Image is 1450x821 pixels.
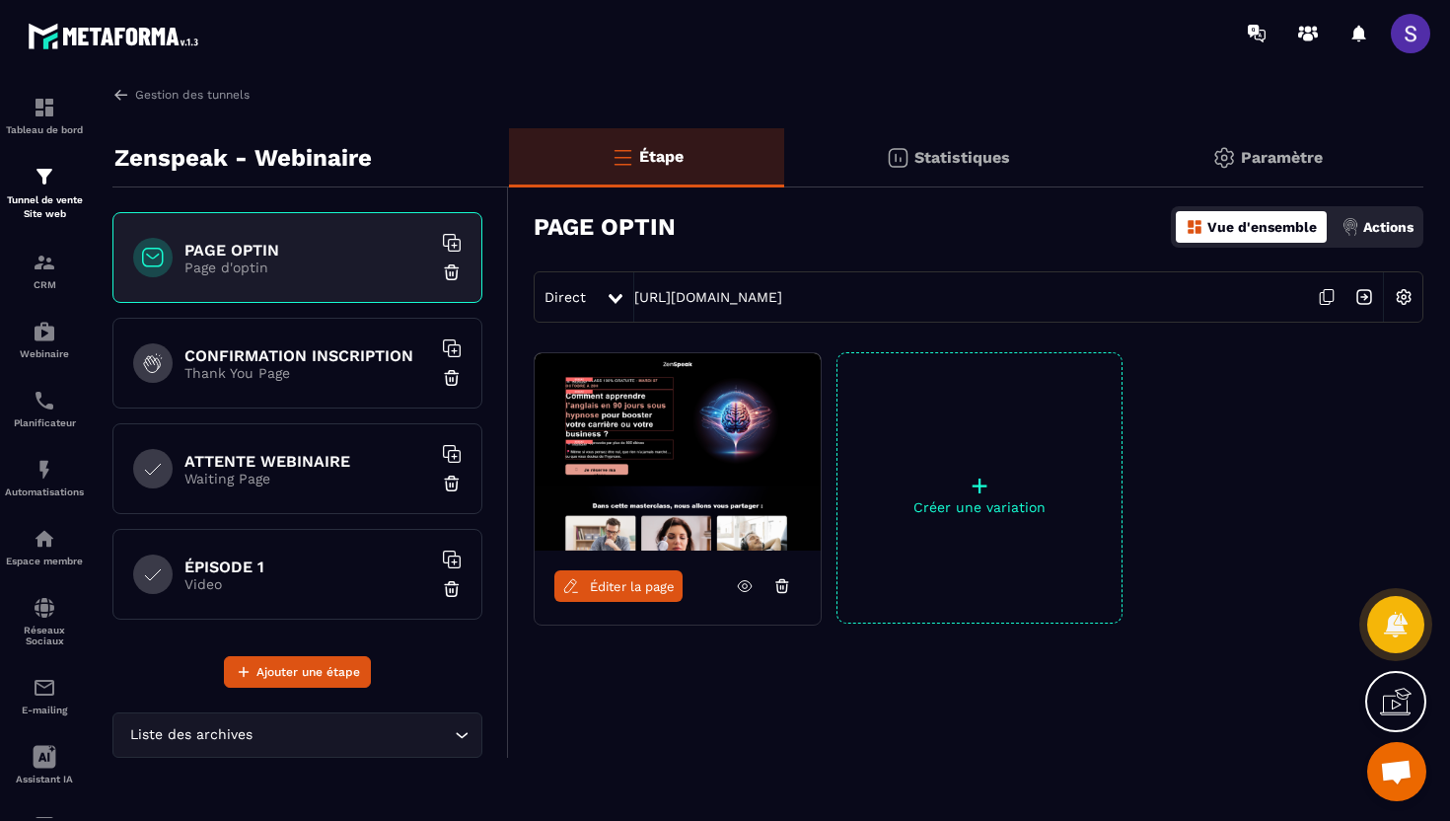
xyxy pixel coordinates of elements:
[184,576,431,592] p: Video
[5,486,84,497] p: Automatisations
[1207,219,1317,235] p: Vue d'ensemble
[5,443,84,512] a: automationsautomationsAutomatisations
[5,705,84,715] p: E-mailing
[1367,742,1426,801] div: Ouvrir le chat
[442,368,462,388] img: trash
[5,581,84,661] a: social-networksocial-networkRéseaux Sociaux
[1363,219,1414,235] p: Actions
[33,676,56,700] img: email
[184,241,431,260] h6: PAGE OPTIN
[184,558,431,576] h6: ÉPISODE 1
[114,138,372,178] p: Zenspeak - Webinaire
[28,18,205,54] img: logo
[5,730,84,799] a: Assistant IA
[224,656,371,688] button: Ajouter une étape
[112,712,482,758] div: Search for option
[1345,278,1383,316] img: arrow-next.bcc2205e.svg
[5,512,84,581] a: automationsautomationsEspace membre
[611,145,634,169] img: bars-o.4a397970.svg
[634,289,782,305] a: [URL][DOMAIN_NAME]
[33,96,56,119] img: formation
[112,86,250,104] a: Gestion des tunnels
[5,625,84,646] p: Réseaux Sociaux
[5,305,84,374] a: automationsautomationsWebinaire
[442,474,462,493] img: trash
[184,346,431,365] h6: CONFIRMATION INSCRIPTION
[112,86,130,104] img: arrow
[5,417,84,428] p: Planificateur
[554,570,683,602] a: Éditer la page
[534,213,676,241] h3: PAGE OPTIN
[5,279,84,290] p: CRM
[125,724,256,746] span: Liste des archives
[914,148,1010,167] p: Statistiques
[544,289,586,305] span: Direct
[33,320,56,343] img: automations
[886,146,909,170] img: stats.20deebd0.svg
[1212,146,1236,170] img: setting-gr.5f69749f.svg
[184,365,431,381] p: Thank You Page
[5,348,84,359] p: Webinaire
[184,471,431,486] p: Waiting Page
[5,661,84,730] a: emailemailE-mailing
[837,499,1122,515] p: Créer une variation
[5,193,84,221] p: Tunnel de vente Site web
[1241,148,1323,167] p: Paramètre
[535,353,821,551] img: image
[5,150,84,236] a: formationformationTunnel de vente Site web
[639,147,684,166] p: Étape
[837,472,1122,499] p: +
[590,579,675,594] span: Éditer la page
[5,774,84,784] p: Assistant IA
[5,374,84,443] a: schedulerschedulerPlanificateur
[256,724,450,746] input: Search for option
[1385,278,1422,316] img: setting-w.858f3a88.svg
[5,81,84,150] a: formationformationTableau de bord
[256,662,360,682] span: Ajouter une étape
[442,579,462,599] img: trash
[184,452,431,471] h6: ATTENTE WEBINAIRE
[33,596,56,620] img: social-network
[5,556,84,566] p: Espace membre
[5,124,84,135] p: Tableau de bord
[33,389,56,412] img: scheduler
[5,236,84,305] a: formationformationCRM
[33,458,56,482] img: automations
[442,262,462,282] img: trash
[1186,218,1203,236] img: dashboard-orange.40269519.svg
[1341,218,1359,236] img: actions.d6e523a2.png
[33,251,56,274] img: formation
[33,165,56,188] img: formation
[33,527,56,551] img: automations
[184,260,431,275] p: Page d'optin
